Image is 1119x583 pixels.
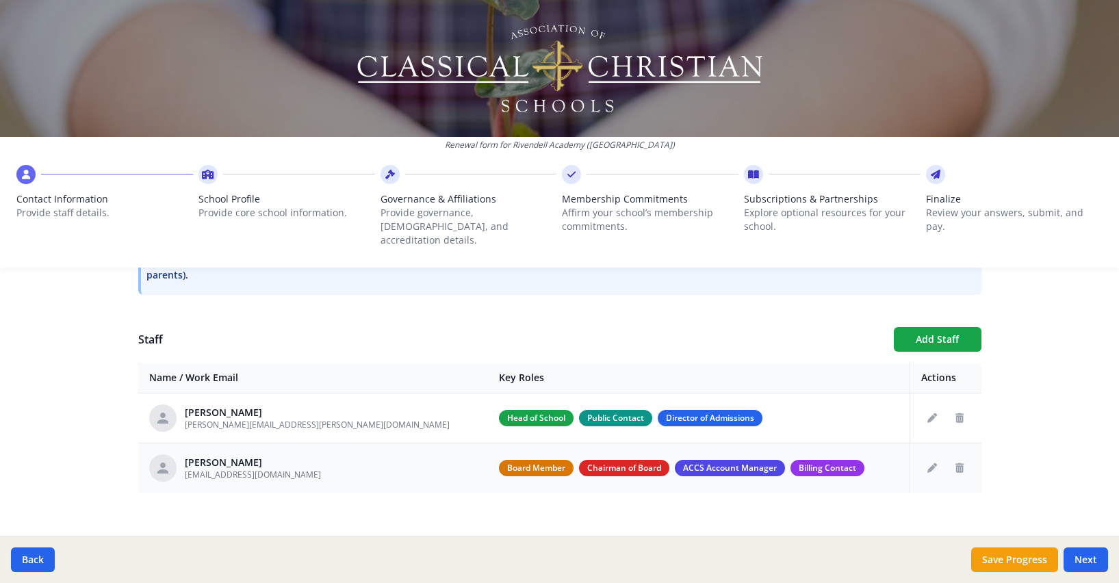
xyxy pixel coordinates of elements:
[949,457,970,479] button: Delete staff
[355,21,764,116] img: Logo
[894,327,981,352] button: Add Staff
[790,460,864,476] span: Billing Contact
[138,363,489,393] th: Name / Work Email
[198,206,375,220] p: Provide core school information.
[16,206,193,220] p: Provide staff details.
[744,206,921,233] p: Explore optional resources for your school.
[1064,547,1108,572] button: Next
[926,206,1103,233] p: Review your answers, submit, and pay.
[185,419,450,430] span: [PERSON_NAME][EMAIL_ADDRESS][PERSON_NAME][DOMAIN_NAME]
[488,363,910,393] th: Key Roles
[16,192,193,206] span: Contact Information
[926,192,1103,206] span: Finalize
[675,460,785,476] span: ACCS Account Manager
[910,363,981,393] th: Actions
[921,457,943,479] button: Edit staff
[138,331,883,348] h1: Staff
[381,192,557,206] span: Governance & Affiliations
[562,192,738,206] span: Membership Commitments
[658,410,762,426] span: Director of Admissions
[949,407,970,429] button: Delete staff
[185,469,321,480] span: [EMAIL_ADDRESS][DOMAIN_NAME]
[185,406,450,419] div: [PERSON_NAME]
[185,456,321,469] div: [PERSON_NAME]
[921,407,943,429] button: Edit staff
[381,206,557,247] p: Provide governance, [DEMOGRAPHIC_DATA], and accreditation details.
[971,547,1058,572] button: Save Progress
[744,192,921,206] span: Subscriptions & Partnerships
[198,192,375,206] span: School Profile
[579,410,652,426] span: Public Contact
[579,460,669,476] span: Chairman of Board
[562,206,738,233] p: Affirm your school’s membership commitments.
[11,547,55,572] button: Back
[499,410,574,426] span: Head of School
[499,460,574,476] span: Board Member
